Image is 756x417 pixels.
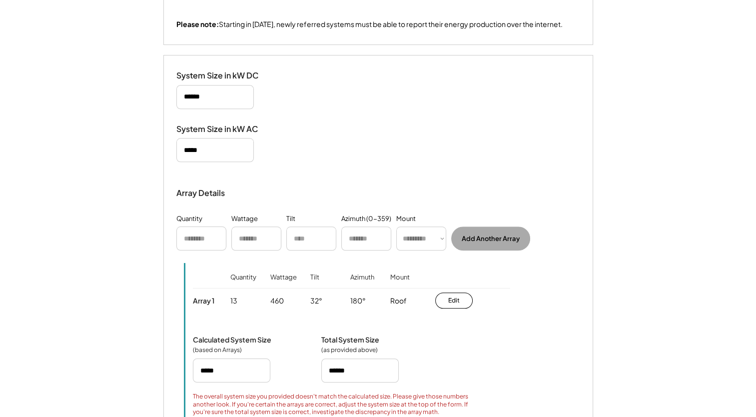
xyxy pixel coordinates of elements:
[193,296,214,305] div: Array 1
[341,214,391,224] div: Azimuth (0-359)
[230,296,237,306] div: 13
[350,273,374,295] div: Azimuth
[176,19,219,28] strong: Please note:
[193,346,243,354] div: (based on Arrays)
[451,226,530,250] button: Add Another Array
[193,335,271,344] div: Calculated System Size
[193,392,480,416] div: The overall system size you provided doesn't match the calculated size. Please give those numbers...
[321,346,378,354] div: (as provided above)
[390,296,407,306] div: Roof
[390,273,410,295] div: Mount
[286,214,295,224] div: Tilt
[310,296,322,306] div: 32°
[176,70,276,81] div: System Size in kW DC
[396,214,416,224] div: Mount
[270,296,284,306] div: 460
[176,187,226,199] div: Array Details
[321,335,379,344] div: Total System Size
[176,19,563,29] div: Starting in [DATE], newly referred systems must be able to report their energy production over th...
[176,214,202,224] div: Quantity
[270,273,297,295] div: Wattage
[350,296,366,306] div: 180°
[231,214,258,224] div: Wattage
[230,273,256,295] div: Quantity
[176,124,276,134] div: System Size in kW AC
[310,273,319,295] div: Tilt
[435,292,473,308] button: Edit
